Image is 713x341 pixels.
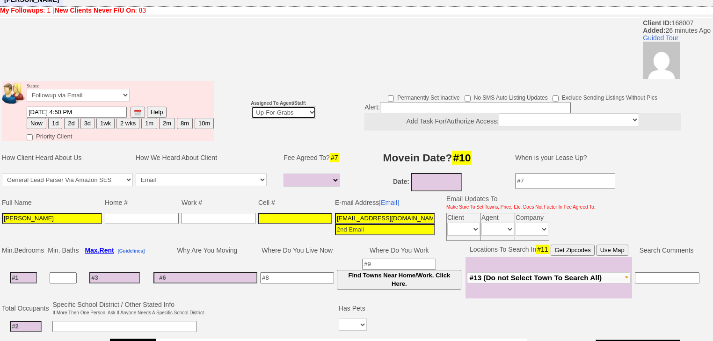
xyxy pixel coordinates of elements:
[0,144,134,172] td: How Client Heard About Us
[0,194,103,211] td: Full Name
[643,27,665,34] b: Added:
[2,83,30,104] img: people.png
[350,149,505,166] h3: Movein Date?
[515,173,615,189] input: #7
[536,245,549,254] span: #11
[134,144,277,172] td: How We Heard About Client
[481,213,515,222] td: Agent
[632,243,701,257] td: Search Comments
[467,272,631,283] button: #13 (Do not Select Town To Search All)
[52,310,204,315] font: If More Then One Person, Ask If Anyone Needs A Specific School District
[597,245,628,256] button: Use Map
[388,91,459,102] label: Permanently Set Inactive
[0,0,35,15] b: [DATE]
[388,95,394,102] input: Permanently Set Inactive
[55,7,146,14] a: New Clients Never F/U On: 83
[48,118,62,129] button: 1d
[27,118,46,129] button: Now
[100,247,114,254] span: Rent
[616,0,644,7] a: Hide Logs
[55,7,135,14] b: New Clients Never F/U On
[10,272,37,283] input: #1
[439,194,597,211] td: Email Updates To
[335,243,463,257] td: Where Do You Work
[180,194,257,211] td: Work #
[10,321,42,332] input: #2
[364,113,681,131] center: Add Task For/Authorize Access:
[141,118,157,129] button: 1m
[446,204,596,210] font: Make Sure To Set Towns, Price, Etc. Does Not Factor In Fee Agreed To.
[134,109,141,116] img: [calendar icon]
[260,272,334,283] input: #8
[506,144,696,172] td: When is your Lease Up?
[257,194,334,211] td: Cell #
[553,91,657,102] label: Exclude Sending Listings Without Pics
[282,144,344,172] td: Fee Agreed To?
[46,243,80,257] td: Min. Baths
[159,118,175,129] button: 2m
[643,42,680,79] img: e087b832bfdb5ed6a9f0c0d945404a08
[177,118,193,129] button: 8m
[335,213,435,224] input: 1st Email - Question #0
[147,107,167,118] button: Help
[34,15,677,90] u: Loremi do sitametcon adipiscinge seddo Eiusmodt Inc, Utlabore, ET, 00542 - d {magn-aliquaenim: ad...
[447,213,481,222] td: Client
[645,0,700,7] a: Disable Client Notes
[27,83,130,99] font: Status:
[553,95,559,102] input: Exclude Sending Listings Without Pics
[643,34,678,42] a: Guided Tour
[195,118,214,129] button: 10m
[515,213,549,222] td: Company
[27,130,72,141] label: Priority Client
[465,95,471,102] input: No SMS Auto Listing Updates
[153,272,257,283] input: #6
[96,118,115,129] button: 1wk
[452,151,472,165] span: #10
[684,15,698,23] font: Log
[393,178,409,185] b: Date:
[34,91,57,99] a: [Reply]
[379,199,399,206] a: [Email]
[251,101,306,106] b: Assigned To Agent/Staff:
[89,272,140,283] input: #3
[551,245,594,256] button: Get Zipcodes
[465,91,548,102] label: No SMS Auto Listing Updates
[64,118,78,129] button: 2d
[470,246,628,253] nobr: Locations To Search In
[643,19,713,79] span: 168007 26 minutes Ago
[14,247,44,254] span: Bedrooms
[103,194,180,211] td: Home #
[643,19,671,27] b: Client ID:
[51,299,205,317] td: Specific School District / Other Stated Info
[117,247,145,254] a: [Guidelines]
[330,153,339,162] span: #7
[334,194,437,211] td: E-mail Address
[337,299,368,317] td: Has Pets
[335,224,435,235] input: 2nd Email
[0,9,35,14] font: 26 minutes Ago
[152,243,259,257] td: Why Are You Moving
[117,248,145,254] b: [Guidelines]
[116,118,139,129] button: 2 wks
[80,118,95,129] button: 3d
[364,102,681,131] div: Alert:
[469,274,602,282] span: #13 (Do not Select Town To Search All)
[27,134,33,140] input: Priority Client
[259,243,335,257] td: Where Do You Live Now
[0,243,46,257] td: Min.
[337,270,461,290] button: Find Towns Near Home/Work. Click Here.
[362,259,436,270] input: #9
[0,299,51,317] td: Total Occupants
[85,247,114,254] b: Max.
